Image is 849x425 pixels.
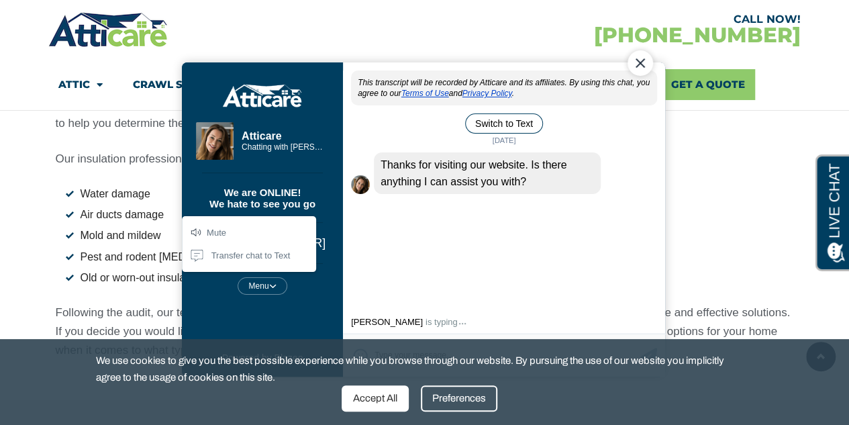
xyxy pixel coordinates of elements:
div: is typing [258,299,298,309]
a: Terms of Use [234,70,281,80]
textarea: Type your response and press Return or Send [207,324,473,350]
iframe: Chat Exit Popup [168,18,682,408]
div: [PERSON_NAME] [183,299,255,309]
span: Select Emoticon [185,330,200,345]
a: Privacy Policy [295,70,344,80]
li: Water damage [66,185,794,203]
div: Thanks for visiting our website. Is there anything I can assist you with? [206,134,433,176]
div: Preferences [421,385,497,412]
span: We use cookies to give you the best possible experience while you browse through our website. By ... [96,352,743,385]
span: Opens a chat window [33,11,108,28]
p: Following the audit, our team will report back to you with their findings and make recommendation... [56,303,794,360]
p: Our insulation professionals will look for: [56,150,794,169]
a: Get A Quote [661,69,755,100]
a: Crawl Space [133,69,224,100]
p: If you suspect your home could benefit from an insulation upgrade, the experts at [GEOGRAPHIC_DAT... [56,95,794,133]
li: Old or worn-out insulation [66,269,794,287]
li: Pest and rodent [MEDICAL_DATA] [66,248,794,266]
div: Accept All [342,385,409,412]
button: Switch to Text [297,95,375,115]
a: Attic [58,69,103,100]
div: CALL NOW! [424,14,800,25]
img: Live Agent [183,157,202,176]
div: Close Chat [460,32,485,58]
div: This transcript will be recorded by Atticare and its affiliates. By using this chat, you agree to... [183,52,489,87]
nav: Menu [58,69,790,100]
li: Mold and mildew [66,227,794,244]
span: [DATE] [321,117,352,128]
li: Air ducts damage [66,206,794,224]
